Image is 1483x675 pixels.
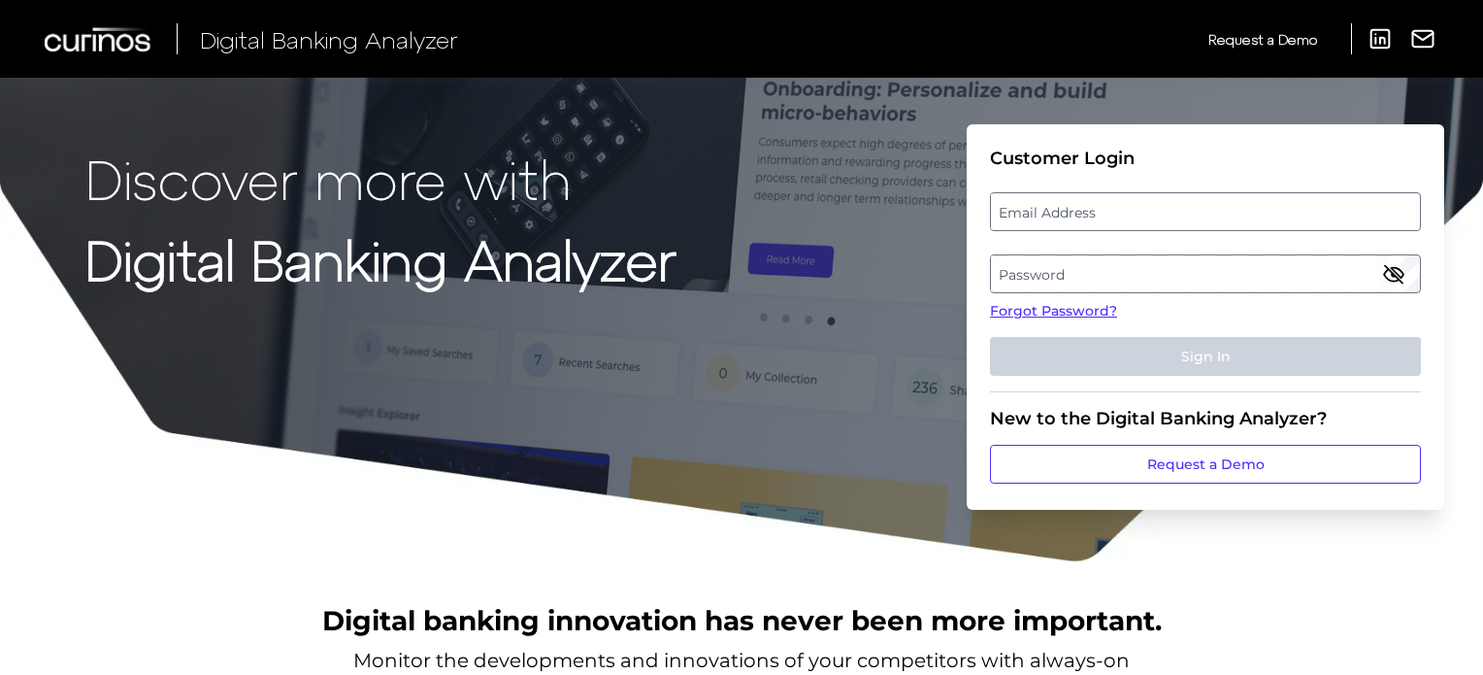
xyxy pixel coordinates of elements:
[990,301,1421,321] a: Forgot Password?
[85,148,676,209] p: Discover more with
[990,408,1421,429] div: New to the Digital Banking Analyzer?
[990,445,1421,484] a: Request a Demo
[85,226,676,291] strong: Digital Banking Analyzer
[1208,31,1317,48] span: Request a Demo
[990,148,1421,169] div: Customer Login
[991,194,1419,229] label: Email Address
[200,25,458,53] span: Digital Banking Analyzer
[45,27,153,51] img: Curinos
[1208,23,1317,55] a: Request a Demo
[991,256,1419,291] label: Password
[322,602,1162,639] h2: Digital banking innovation has never been more important.
[990,337,1421,376] button: Sign In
